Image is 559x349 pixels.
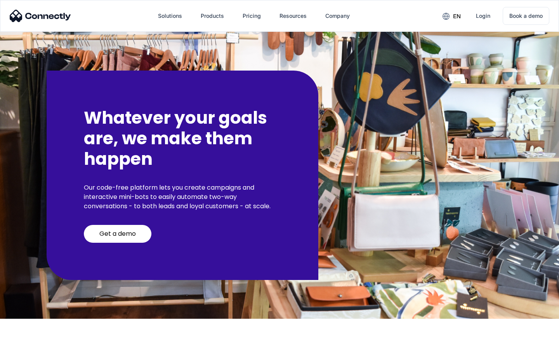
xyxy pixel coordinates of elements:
[236,7,267,25] a: Pricing
[16,335,47,346] ul: Language list
[10,10,71,22] img: Connectly Logo
[476,10,490,21] div: Login
[84,108,281,169] h2: Whatever your goals are, we make them happen
[503,7,549,25] a: Book a demo
[453,11,461,22] div: en
[84,225,151,243] a: Get a demo
[99,230,136,238] div: Get a demo
[470,7,497,25] a: Login
[279,10,307,21] div: Resources
[325,10,350,21] div: Company
[158,10,182,21] div: Solutions
[84,183,281,211] p: Our code-free platform lets you create campaigns and interactive mini-bots to easily automate two...
[243,10,261,21] div: Pricing
[201,10,224,21] div: Products
[8,335,47,346] aside: Language selected: English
